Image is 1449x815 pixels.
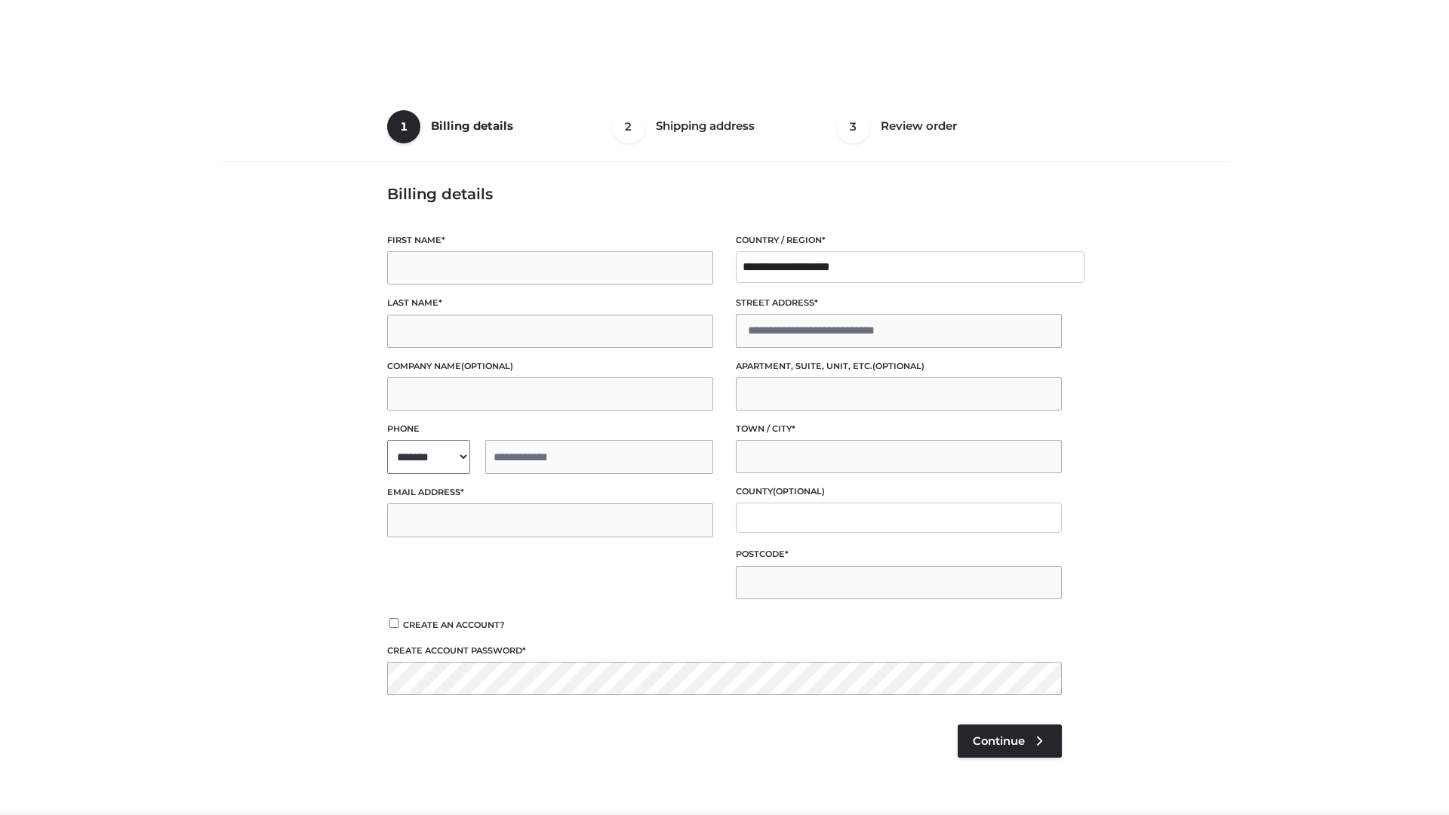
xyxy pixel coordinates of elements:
label: Company name [387,359,713,374]
span: 2 [612,110,645,143]
a: Continue [958,724,1062,758]
label: Create account password [387,644,1062,658]
label: Country / Region [736,233,1062,248]
label: Town / City [736,422,1062,436]
label: County [736,484,1062,499]
h3: Billing details [387,185,1062,203]
span: 3 [837,110,870,143]
span: Review order [881,118,957,133]
label: Phone [387,422,713,436]
label: First name [387,233,713,248]
span: Create an account? [403,620,505,630]
label: Email address [387,485,713,500]
input: Create an account? [387,618,401,628]
label: Apartment, suite, unit, etc. [736,359,1062,374]
label: Postcode [736,547,1062,561]
span: Shipping address [656,118,755,133]
span: (optional) [461,361,513,371]
span: (optional) [872,361,924,371]
span: Billing details [431,118,513,133]
label: Last name [387,296,713,310]
span: (optional) [773,486,825,497]
span: Continue [973,734,1025,748]
span: 1 [387,110,420,143]
label: Street address [736,296,1062,310]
